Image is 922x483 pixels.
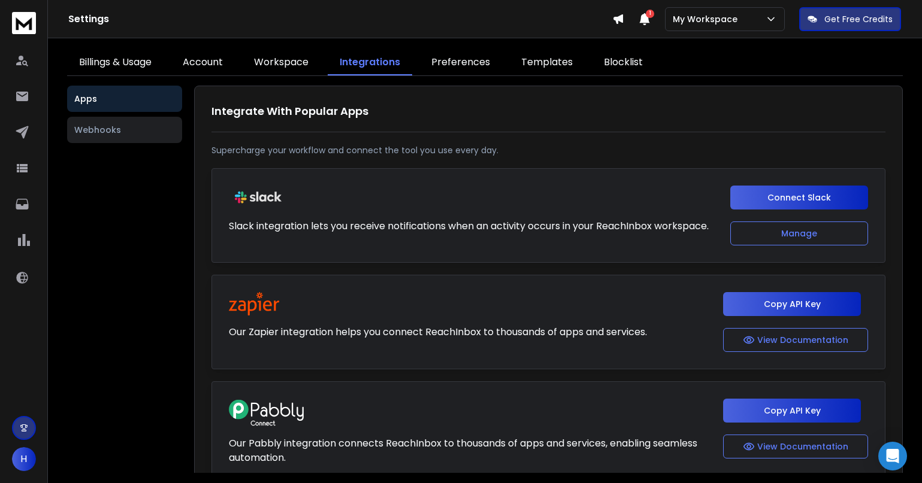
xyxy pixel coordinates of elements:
[878,442,907,470] div: Open Intercom Messenger
[19,19,29,29] img: logo_orange.svg
[723,292,861,316] button: Copy API Key
[592,50,655,75] a: Blocklist
[229,325,647,339] p: Our Zapier integration helps you connect ReachInbox to thousands of apps and services.
[229,436,711,465] p: Our Pabbly integration connects ReachInbox to thousands of apps and services, enabling seamless a...
[824,13,893,25] p: Get Free Credits
[242,50,321,75] a: Workspace
[12,12,36,34] img: logo
[171,50,235,75] a: Account
[67,86,182,112] button: Apps
[723,328,868,352] button: View Documentation
[509,50,585,75] a: Templates
[12,447,36,471] button: H
[673,13,742,25] p: My Workspace
[730,186,868,209] button: Connect Slack
[211,144,885,156] p: Supercharge your workflow and connect the tool you use every day.
[132,71,202,78] div: Keywords by Traffic
[419,50,502,75] a: Preferences
[34,19,59,29] div: v 4.0.25
[229,219,709,233] p: Slack integration lets you receive notifications when an activity occurs in your ReachInbox works...
[730,221,868,245] button: Manage
[19,31,29,41] img: website_grey.svg
[211,103,885,120] h1: Integrate With Popular Apps
[68,12,612,26] h1: Settings
[723,399,861,423] button: Copy API Key
[31,31,85,41] div: Domain: [URL]
[723,435,868,458] button: View Documentation
[646,10,654,18] span: 1
[328,50,412,75] a: Integrations
[67,50,164,75] a: Billings & Usage
[46,71,107,78] div: Domain Overview
[799,7,901,31] button: Get Free Credits
[67,117,182,143] button: Webhooks
[119,69,129,79] img: tab_keywords_by_traffic_grey.svg
[32,69,42,79] img: tab_domain_overview_orange.svg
